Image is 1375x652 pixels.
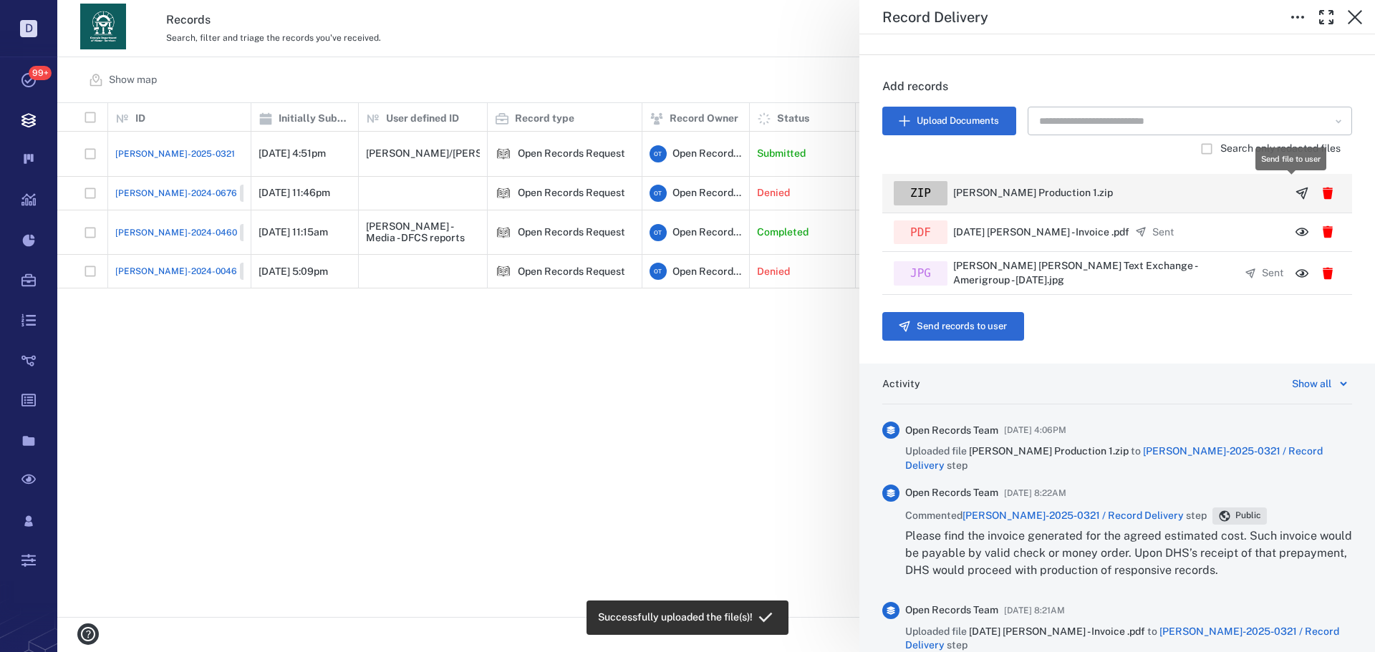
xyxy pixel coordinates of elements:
a: [PERSON_NAME]-2025-0321 / Record Delivery [905,445,1323,471]
p: [DATE] [PERSON_NAME] - Invoice .pdf [953,225,1129,240]
div: zip [894,181,947,205]
button: Open [1330,112,1347,130]
h6: Add records [882,78,1352,107]
span: [DATE] 4:06PM [1004,422,1066,439]
button: Upload Documents [882,107,1016,135]
h6: Activity [882,377,920,391]
p: [PERSON_NAME] Production 1.zip [953,186,1113,200]
div: pdf [894,220,947,245]
span: Commented step [905,509,1207,523]
span: Open Records Team [905,486,998,500]
button: Toggle to Edit Boxes [1283,3,1312,31]
span: Public [1232,510,1264,522]
p: Sent [1152,225,1174,240]
div: Show all [1292,375,1331,392]
h5: Record Delivery [882,9,988,26]
div: Search Document Manager Files [1028,107,1352,135]
span: [DATE] 8:21AM [1004,602,1065,619]
p: [PERSON_NAME] [PERSON_NAME] Text Exchange - Amerigroup - [DATE].jpg [953,259,1239,287]
div: Send file to user [1261,150,1321,167]
span: Help [32,10,62,23]
span: Open Records Team [905,424,998,438]
div: Successfully uploaded the file(s)! [598,605,753,631]
p: Sent [1262,266,1283,281]
p: Please find the invoice generated for the agreed estimated cost. Such invoice would be payable by... [905,527,1352,579]
span: [PERSON_NAME] Production 1.zip [969,445,1131,457]
button: Toggle Fullscreen [1312,3,1341,31]
button: Close [1341,3,1369,31]
body: Rich Text Area. Press ALT-0 for help. [11,11,457,24]
div: jpg [894,261,947,286]
span: [DATE] [PERSON_NAME] - Invoice .pdf [969,626,1147,637]
span: Open Records Team [905,603,998,618]
span: [DATE] 8:22AM [1004,485,1066,502]
span: 99+ [29,66,52,80]
button: Send records to user [882,312,1024,341]
p: D [20,20,37,37]
a: [PERSON_NAME]-2025-0321 / Record Delivery [962,510,1184,521]
span: Uploaded file to step [905,444,1352,472]
span: Search only redacted files [1220,142,1341,156]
